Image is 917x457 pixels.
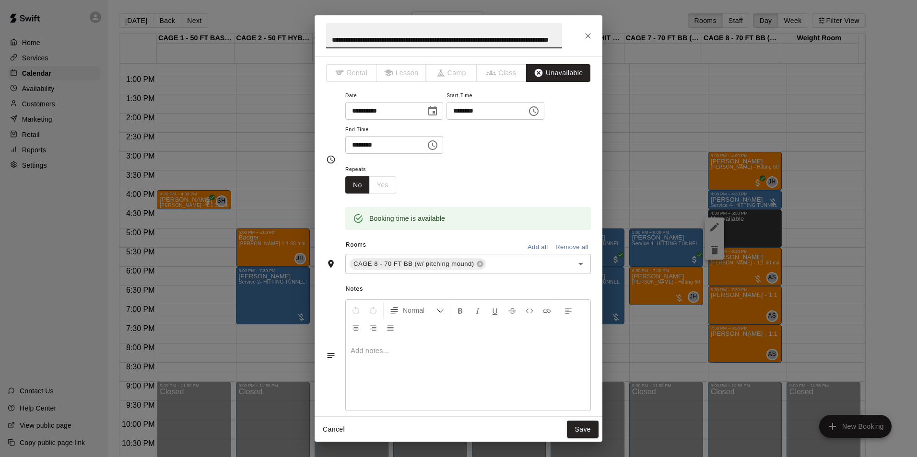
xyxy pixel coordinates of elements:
[560,302,576,319] button: Left Align
[403,306,436,315] span: Normal
[567,421,599,438] button: Save
[526,64,590,82] button: Unavailable
[318,421,349,438] button: Cancel
[386,302,448,319] button: Formatting Options
[487,302,503,319] button: Format Underline
[447,90,544,103] span: Start Time
[345,176,370,194] button: No
[326,155,336,164] svg: Timing
[504,302,520,319] button: Format Strikethrough
[423,102,442,121] button: Choose date, selected date is Oct 10, 2025
[350,258,486,270] div: CAGE 8 - 70 FT BB (w/ pitching mound)
[346,282,591,297] span: Notes
[579,27,597,45] button: Close
[423,136,442,155] button: Choose time, selected time is 5:30 PM
[452,302,469,319] button: Format Bold
[365,302,381,319] button: Redo
[574,257,588,271] button: Open
[522,240,553,255] button: Add all
[326,259,336,269] svg: Rooms
[345,163,404,176] span: Repeats
[345,176,396,194] div: outlined button group
[348,319,364,336] button: Center Align
[553,240,591,255] button: Remove all
[369,210,445,227] div: Booking time is available
[477,64,527,82] span: The type of an existing booking cannot be changed
[524,102,543,121] button: Choose time, selected time is 4:30 PM
[376,64,427,82] span: The type of an existing booking cannot be changed
[326,351,336,360] svg: Notes
[539,302,555,319] button: Insert Link
[345,124,443,137] span: End Time
[521,302,538,319] button: Insert Code
[382,319,399,336] button: Justify Align
[426,64,477,82] span: The type of an existing booking cannot be changed
[346,241,366,248] span: Rooms
[470,302,486,319] button: Format Italics
[350,259,478,269] span: CAGE 8 - 70 FT BB (w/ pitching mound)
[326,64,376,82] span: The type of an existing booking cannot be changed
[345,90,443,103] span: Date
[348,302,364,319] button: Undo
[365,319,381,336] button: Right Align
